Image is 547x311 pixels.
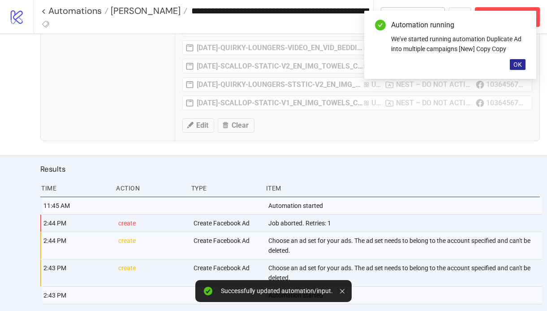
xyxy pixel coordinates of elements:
h2: Results [40,163,540,175]
div: create [117,215,186,232]
a: < Automations [41,6,108,15]
div: 2:44 PM [43,215,111,232]
div: Create Facebook Ad [193,259,261,286]
div: create [117,232,186,259]
div: create [117,259,186,286]
button: OK [510,59,525,70]
div: Choose an ad set for your ads. The ad set needs to belong to the account specified and can't be d... [267,259,542,286]
div: Choose an ad set for your ads. The ad set needs to belong to the account specified and can't be d... [267,232,542,259]
div: 2:44 PM [43,232,111,259]
div: Job aborted. Retries: 1 [267,215,542,232]
button: ... [448,7,471,27]
div: 2:43 PM [43,287,111,304]
div: 2:43 PM [43,259,111,286]
div: We've started running automation Duplicate Ad into multiple campaigns [New] Copy Copy [391,34,525,54]
div: Successfully updated automation/input. [221,287,333,295]
div: Create Facebook Ad [193,232,261,259]
div: Item [265,180,540,197]
div: Time [40,180,109,197]
div: Automation started [267,287,542,304]
div: Create Facebook Ad [193,215,261,232]
span: OK [513,61,522,68]
div: 11:45 AM [43,197,111,214]
div: Automation running [391,20,525,30]
div: Type [190,180,259,197]
span: check-circle [375,20,386,30]
div: Action [115,180,184,197]
button: Abort Run [475,7,540,27]
a: [PERSON_NAME] [108,6,187,15]
div: Automation started [267,197,542,214]
span: [PERSON_NAME] [108,5,181,17]
button: To Builder [381,7,445,27]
